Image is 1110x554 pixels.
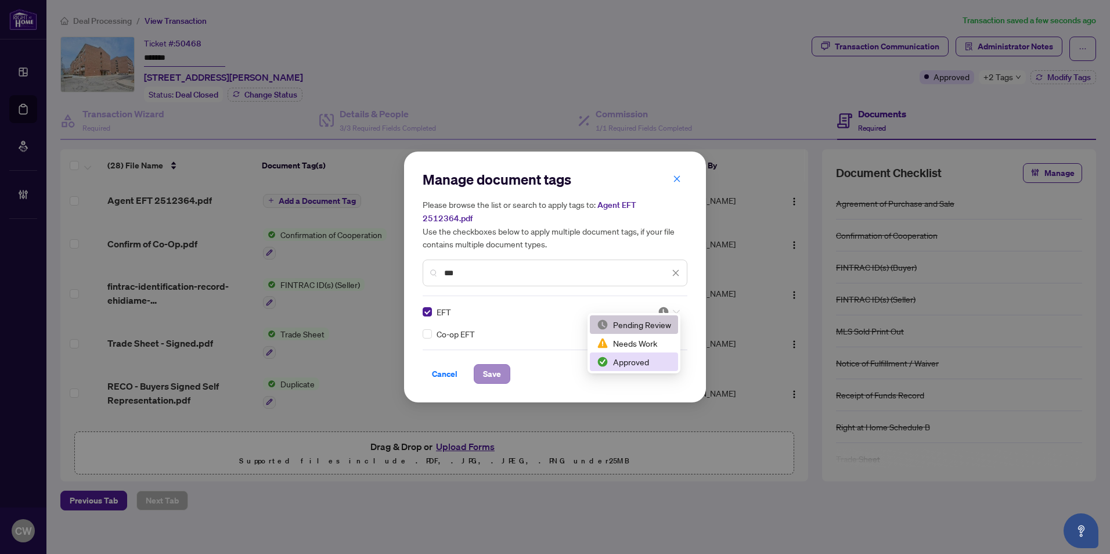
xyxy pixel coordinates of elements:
[423,364,467,384] button: Cancel
[1064,513,1098,548] button: Open asap
[590,352,678,371] div: Approved
[597,318,671,331] div: Pending Review
[483,365,501,383] span: Save
[437,305,451,318] span: EFT
[658,306,669,318] img: status
[437,328,475,340] span: Co-op EFT
[432,365,457,383] span: Cancel
[597,337,671,350] div: Needs Work
[597,337,608,349] img: status
[673,175,681,183] span: close
[423,198,687,250] h5: Please browse the list or search to apply tags to: Use the checkboxes below to apply multiple doc...
[590,315,678,334] div: Pending Review
[590,334,678,352] div: Needs Work
[474,364,510,384] button: Save
[597,356,608,368] img: status
[597,355,671,368] div: Approved
[658,306,680,318] span: Pending Review
[672,269,680,277] span: close
[597,319,608,330] img: status
[423,170,687,189] h2: Manage document tags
